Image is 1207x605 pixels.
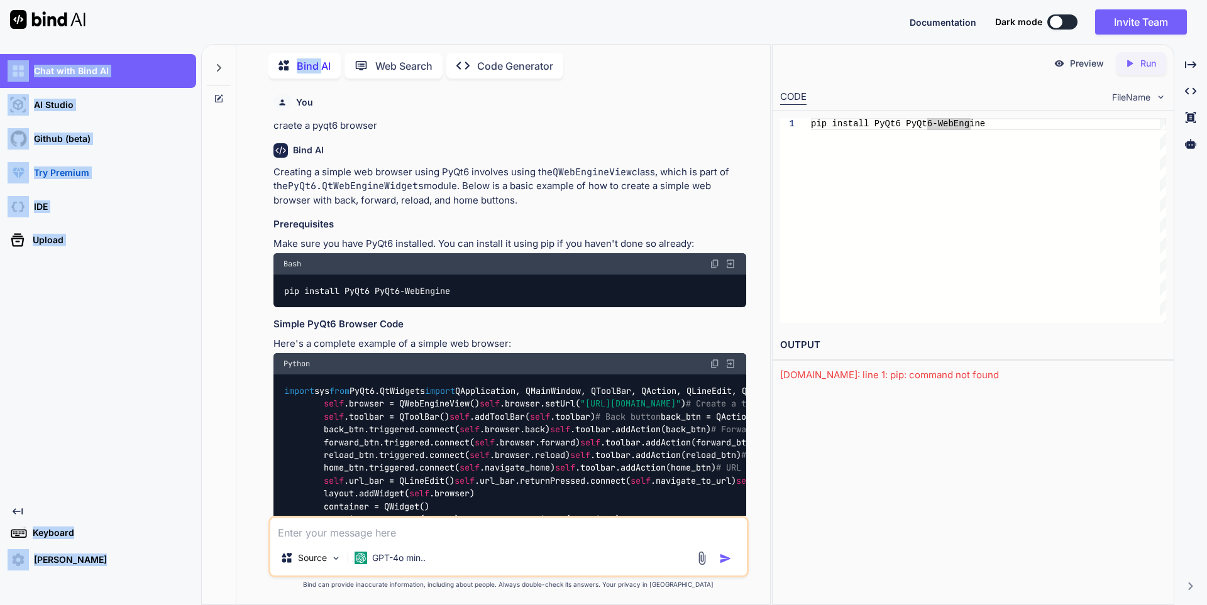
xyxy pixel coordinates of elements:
[995,16,1042,28] span: Dark mode
[29,65,109,77] p: Chat with Bind AI
[530,411,550,422] span: self
[28,234,63,246] p: Upload
[631,475,651,486] span: self
[273,119,746,133] p: craete a pyqt6 browser
[296,96,313,109] h6: You
[580,437,600,448] span: self
[686,398,776,410] span: # Create a toolbar
[711,424,791,435] span: # Forward button
[29,200,48,213] p: IDE
[741,449,807,461] span: # Home button
[620,513,832,525] span: # Update the URL bar when the page changes
[324,411,344,422] span: self
[284,259,301,269] span: Bash
[29,99,74,111] p: AI Studio
[284,385,314,396] span: import
[284,285,451,298] code: pip install PyQt6 PyQt6-WebEngine
[1095,9,1187,35] button: Invite Team
[273,337,746,351] p: Here's a complete example of a simple web browser:
[910,16,976,29] button: Documentation
[460,513,480,525] span: self
[570,449,590,461] span: self
[480,398,500,410] span: self
[8,128,29,150] img: githubLight
[297,58,331,74] p: Bind AI
[293,144,324,156] h6: Bind AI
[719,552,732,565] img: icon
[773,330,1174,360] h2: OUTPUT
[710,259,720,269] img: copy
[355,552,367,564] img: GPT-4o mini
[324,398,344,410] span: self
[288,180,424,192] code: PyQt6.QtWebEngineWidgets
[8,60,29,82] img: chat
[8,549,29,570] img: settings
[1070,57,1104,70] p: Preview
[725,258,736,270] img: Open in Browser
[460,462,480,474] span: self
[780,90,807,105] div: CODE
[811,119,985,129] span: pip install PyQt6 PyQt6-WebEngine
[28,526,74,539] p: Keyboard
[710,359,720,369] img: copy
[329,385,350,396] span: from
[409,488,429,499] span: self
[372,552,426,564] p: GPT-4o min..
[716,462,761,474] span: # URL bar
[425,385,455,396] span: import
[8,196,29,217] img: darkCloudIdeIcon
[553,166,632,178] code: QWebEngineView
[780,118,795,130] div: 1
[324,475,344,486] span: self
[455,475,475,486] span: self
[736,475,756,486] span: self
[298,552,327,564] p: Source
[29,166,89,179] p: Try Premium
[470,449,490,461] span: self
[10,10,85,29] img: Bind AI
[375,58,433,74] p: Web Search
[8,162,29,183] img: premium
[695,551,709,565] img: attachment
[8,94,29,116] img: ai-studio
[725,358,736,369] img: Open in Browser
[273,217,746,232] h3: Prerequisites
[460,424,480,435] span: self
[273,317,746,332] h3: Simple PyQt6 Browser Code
[273,165,746,208] p: Creating a simple web browser using PyQt6 involves using the class, which is part of the module. ...
[580,398,681,410] span: "[URL][DOMAIN_NAME]"
[910,17,976,28] span: Documentation
[29,553,107,566] p: [PERSON_NAME]
[29,133,91,145] p: Github (beta)
[449,411,470,422] span: self
[475,437,495,448] span: self
[1140,57,1156,70] p: Run
[273,237,746,251] p: Make sure you have PyQt6 installed. You can install it using pip if you haven't done so already:
[477,58,553,74] p: Code Generator
[331,553,341,564] img: Pick Models
[1155,92,1166,102] img: chevron down
[284,359,310,369] span: Python
[555,462,575,474] span: self
[1112,91,1150,104] span: FileName
[550,424,570,435] span: self
[595,411,661,422] span: # Back button
[1054,58,1065,69] img: preview
[268,580,749,589] p: Bind can provide inaccurate information, including about people. Always double-check its answers....
[780,368,1166,383] div: [DOMAIN_NAME]: line 1: pip: command not found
